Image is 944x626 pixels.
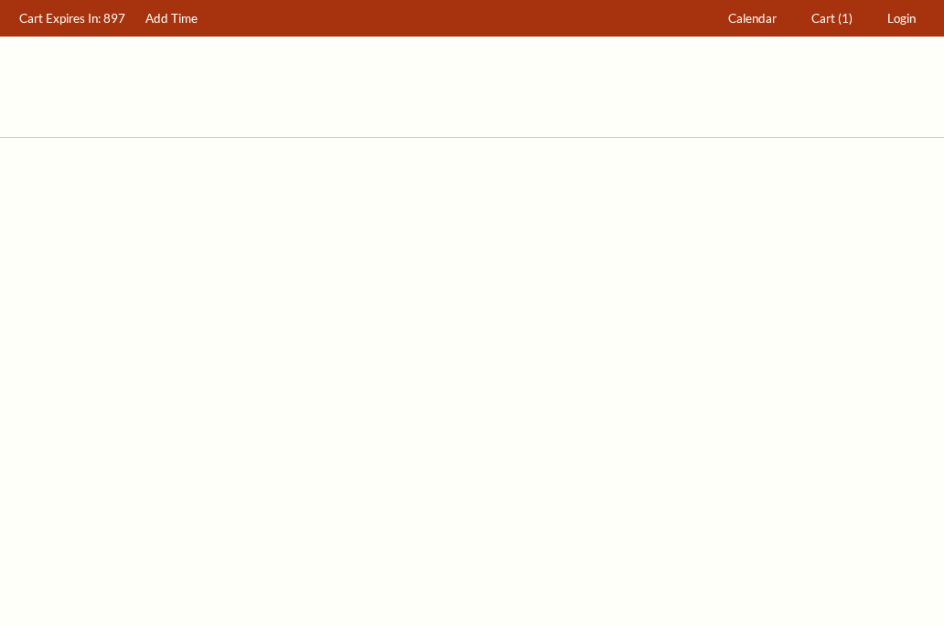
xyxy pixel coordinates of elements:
span: Calendar [728,11,777,26]
span: 897 [103,11,125,26]
span: Cart Expires In: [19,11,101,26]
span: (1) [838,11,853,26]
a: Cart (1) [803,1,862,37]
a: Calendar [720,1,786,37]
a: Add Time [137,1,207,37]
a: Login [879,1,925,37]
span: Cart [811,11,835,26]
span: Login [887,11,916,26]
